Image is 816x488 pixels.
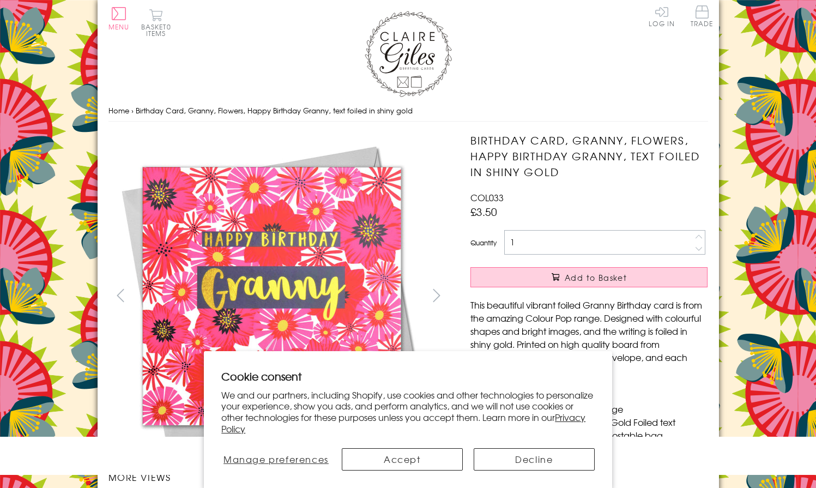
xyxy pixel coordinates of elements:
[221,369,595,384] h2: Cookie consent
[365,11,452,97] img: Claire Giles Greetings Cards
[141,9,171,37] button: Basket0 items
[470,204,497,219] span: £3.50
[470,238,497,248] label: Quantity
[108,283,133,308] button: prev
[108,105,129,116] a: Home
[691,5,714,29] a: Trade
[342,448,463,471] button: Accept
[221,448,330,471] button: Manage preferences
[565,272,627,283] span: Add to Basket
[146,22,171,38] span: 0 items
[108,22,130,32] span: Menu
[449,132,776,460] img: Birthday Card, Granny, Flowers, Happy Birthday Granny, text foiled in shiny gold
[221,389,595,435] p: We and our partners, including Shopify, use cookies and other technologies to personalize your ex...
[108,100,708,122] nav: breadcrumbs
[649,5,675,27] a: Log In
[470,298,708,377] p: This beautiful vibrant foiled Granny Birthday card is from the amazing Colour Pop range. Designed...
[108,132,435,460] img: Birthday Card, Granny, Flowers, Happy Birthday Granny, text foiled in shiny gold
[223,453,329,466] span: Manage preferences
[221,411,585,435] a: Privacy Policy
[424,283,449,308] button: next
[470,132,708,179] h1: Birthday Card, Granny, Flowers, Happy Birthday Granny, text foiled in shiny gold
[136,105,413,116] span: Birthday Card, Granny, Flowers, Happy Birthday Granny, text foiled in shiny gold
[108,7,130,30] button: Menu
[470,267,708,287] button: Add to Basket
[474,448,595,471] button: Decline
[470,191,504,204] span: COL033
[691,5,714,27] span: Trade
[131,105,134,116] span: ›
[108,471,449,484] h3: More views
